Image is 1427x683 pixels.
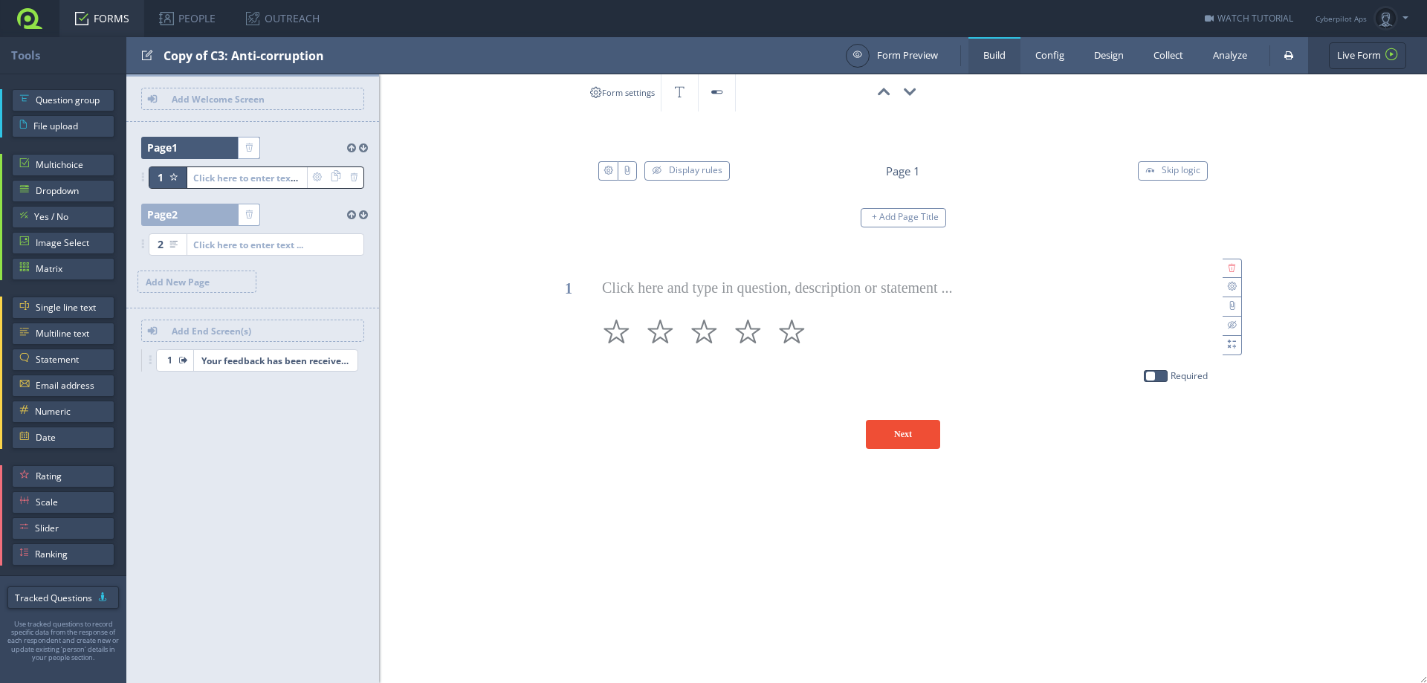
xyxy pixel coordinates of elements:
span: + Add Page Title [872,210,939,223]
button: + Add Page Title [861,208,946,227]
span: Question group [36,89,107,111]
span: Delete [345,167,363,188]
a: Analyze [1198,37,1262,74]
a: Design [1079,37,1139,74]
div: Next [866,420,940,449]
a: Live Form [1329,42,1406,69]
a: Image Select [12,232,114,254]
div: Copy of C3: Anti-corruption [164,37,838,74]
a: File upload [12,115,114,137]
span: 2 [172,207,178,221]
label: Required [1171,370,1208,381]
div: Tools [11,37,126,74]
a: Form Preview [846,44,938,68]
a: WATCH TUTORIAL [1205,12,1293,25]
a: Delete page [239,137,259,158]
span: Page [147,137,178,159]
span: Dropdown [36,180,107,202]
a: Numeric [12,401,114,423]
span: 1 [172,140,178,155]
span: Edit [141,46,153,65]
a: Slider [12,517,114,540]
span: Page [147,204,178,226]
a: Email address [12,375,114,397]
span: Add Welcome Screen [164,88,363,109]
a: Date [12,427,114,449]
span: File upload [33,115,107,137]
a: Rating [12,465,114,488]
span: Skip logic [1162,164,1200,176]
a: Multiline text [12,323,114,345]
a: Multichoice [12,154,114,176]
a: Matrix [12,258,114,280]
a: Statement [12,349,114,371]
a: Scale [12,491,114,514]
span: Matrix [36,258,107,280]
a: Question group [12,89,114,111]
a: Config [1020,37,1079,74]
a: Collect [1139,37,1198,74]
a: Dropdown [12,180,114,202]
span: Multichoice [36,154,107,176]
span: Multiline text [36,323,107,345]
span: Scale [36,491,107,514]
span: Rating [36,465,107,488]
span: Settings [308,167,326,188]
a: Build [968,37,1020,74]
span: Your feedback has been received.Thank you for participating! [194,350,357,371]
span: Image Select [36,232,107,254]
span: 1 [158,166,164,189]
span: Copy [326,167,345,188]
span: 1 [167,349,172,372]
button: Skip logic [1138,161,1208,181]
div: Page 1 [886,164,920,178]
span: Single line text [36,297,107,319]
span: Numeric [35,401,107,423]
button: Display rules [644,161,730,181]
span: Add New Page [138,271,256,292]
span: 2 [158,233,164,256]
span: Slider [35,517,107,540]
a: Single line text [12,297,114,319]
span: Ranking [35,543,107,566]
span: Add End Screen(s) [164,320,363,341]
span: Yes / No [34,206,107,228]
a: Form settings [583,74,661,111]
span: Email address [36,375,107,397]
span: Display rules [669,164,722,176]
span: Date [36,427,107,449]
a: Yes / No [12,206,114,228]
div: 1 [554,273,583,303]
span: Statement [36,349,107,371]
a: Delete page [239,204,259,225]
a: Ranking [12,543,114,566]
